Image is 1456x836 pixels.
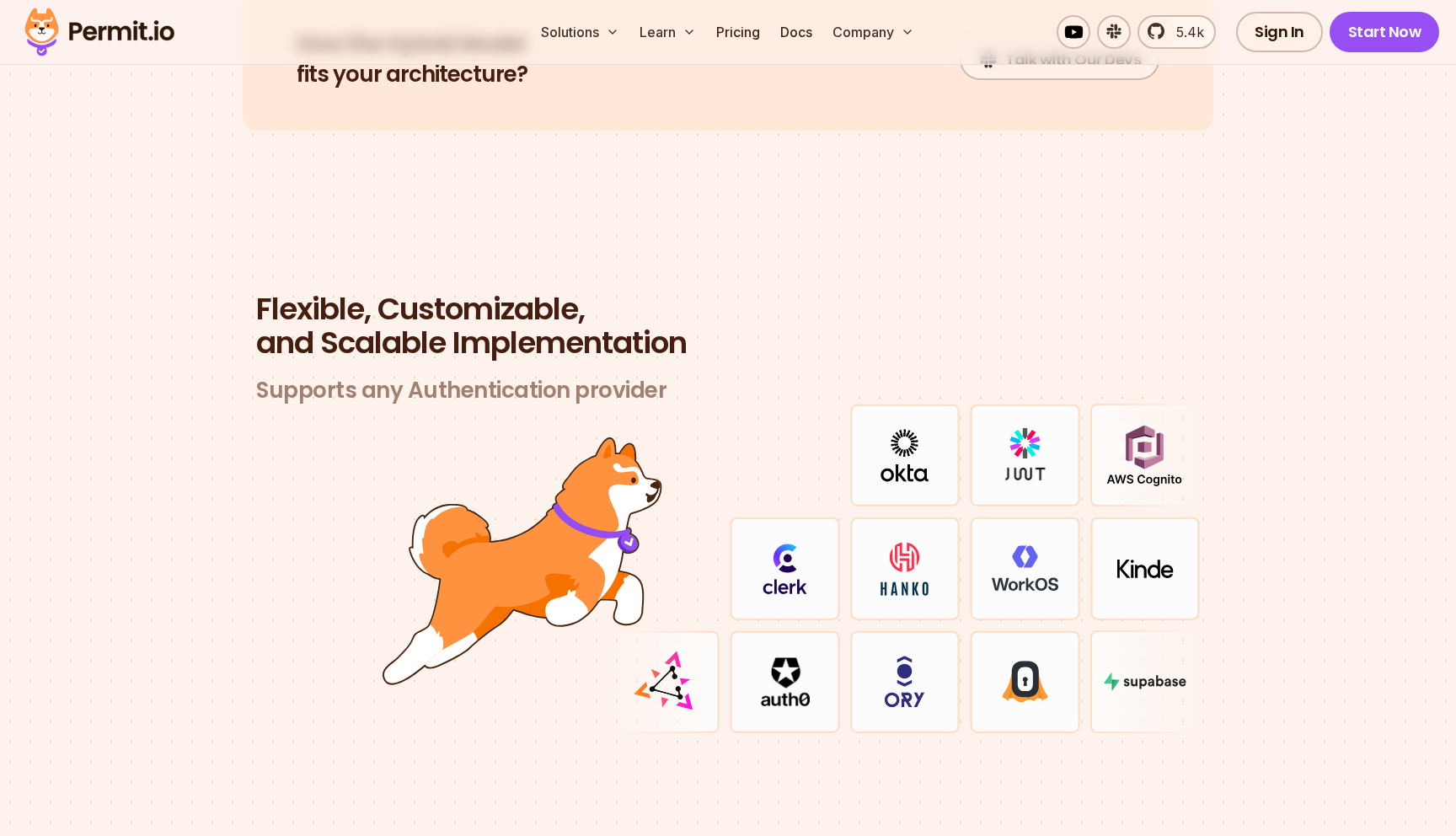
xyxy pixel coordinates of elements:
a: Pricing [709,15,767,49]
img: Permit logo [17,3,182,61]
button: Company [826,15,921,49]
span: 5.4k [1166,22,1204,42]
a: Docs [773,15,819,49]
a: 5.4k [1137,15,1216,49]
h2: and Scalable Implementation [256,292,1200,360]
h3: Supports any Authentication provider [256,377,1200,405]
a: Start Now [1330,12,1440,52]
span: Flexible, Customizable, [256,292,1200,326]
a: Sign In [1236,12,1323,52]
button: Solutions [534,15,626,49]
button: Learn [633,15,703,49]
